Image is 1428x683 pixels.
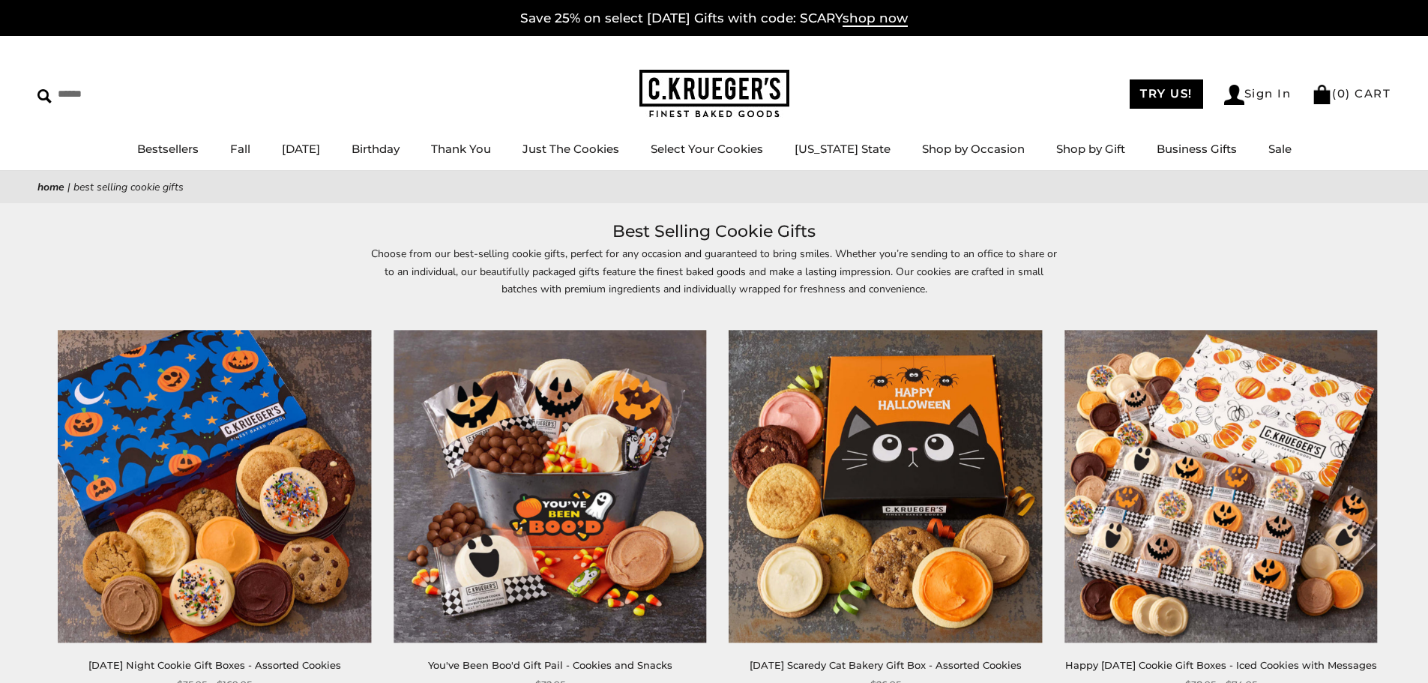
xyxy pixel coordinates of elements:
[431,142,491,156] a: Thank You
[1065,659,1377,671] a: Happy [DATE] Cookie Gift Boxes - Iced Cookies with Messages
[282,142,320,156] a: [DATE]
[137,142,199,156] a: Bestsellers
[750,659,1022,671] a: [DATE] Scaredy Cat Bakery Gift Box - Assorted Cookies
[922,142,1025,156] a: Shop by Occasion
[795,142,891,156] a: [US_STATE] State
[1157,142,1237,156] a: Business Gifts
[428,659,672,671] a: You've Been Boo'd Gift Pail - Cookies and Snacks
[37,89,52,103] img: Search
[370,245,1059,314] p: Choose from our best-selling cookie gifts, perfect for any occasion and guaranteed to bring smile...
[522,142,619,156] a: Just The Cookies
[58,330,371,643] img: Halloween Night Cookie Gift Boxes - Assorted Cookies
[1224,85,1292,105] a: Sign In
[520,10,908,27] a: Save 25% on select [DATE] Gifts with code: SCARYshop now
[843,10,908,27] span: shop now
[639,70,789,118] img: C.KRUEGER'S
[394,330,706,643] img: You've Been Boo'd Gift Pail - Cookies and Snacks
[1312,86,1391,100] a: (0) CART
[1064,330,1377,643] img: Happy Halloween Cookie Gift Boxes - Iced Cookies with Messages
[1268,142,1292,156] a: Sale
[352,142,400,156] a: Birthday
[37,178,1391,196] nav: breadcrumbs
[60,218,1368,245] h1: Best Selling Cookie Gifts
[1130,79,1203,109] a: TRY US!
[1056,142,1125,156] a: Shop by Gift
[37,180,64,194] a: Home
[37,82,216,106] input: Search
[67,180,70,194] span: |
[1224,85,1244,105] img: Account
[88,659,341,671] a: [DATE] Night Cookie Gift Boxes - Assorted Cookies
[1312,85,1332,104] img: Bag
[1337,86,1346,100] span: 0
[651,142,763,156] a: Select Your Cookies
[230,142,250,156] a: Fall
[73,180,184,194] span: Best Selling Cookie Gifts
[729,330,1042,643] img: Halloween Scaredy Cat Bakery Gift Box - Assorted Cookies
